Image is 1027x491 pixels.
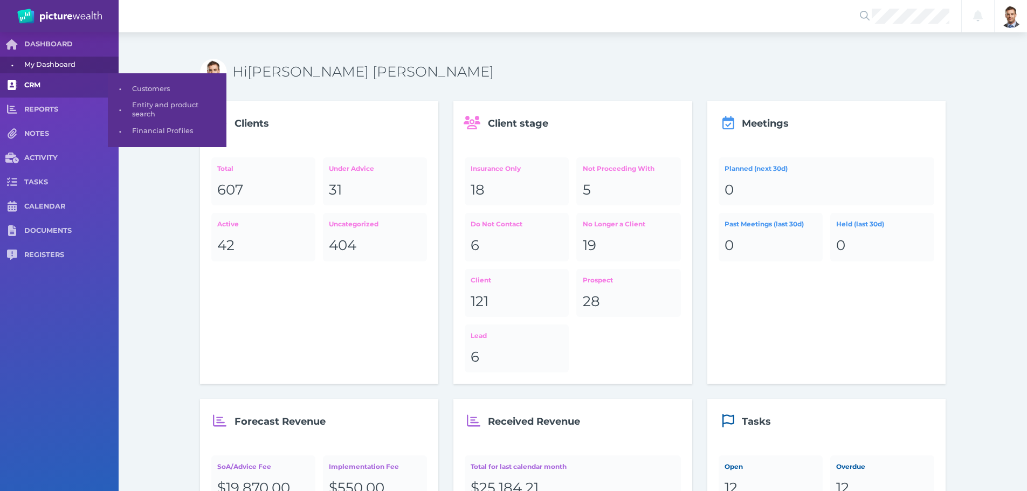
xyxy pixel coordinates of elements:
[836,220,884,228] span: Held (last 30d)
[200,59,227,86] img: Bradley David Bond
[329,164,374,172] span: Under Advice
[329,237,421,255] div: 404
[24,105,119,114] span: REPORTS
[583,164,654,172] span: Not Proceeding With
[108,82,132,95] span: •
[471,348,563,366] div: 6
[583,293,675,311] div: 28
[108,125,132,138] span: •
[725,181,928,199] div: 0
[24,202,119,211] span: CALENDAR
[583,237,675,255] div: 19
[836,462,865,471] span: Overdue
[217,237,309,255] div: 42
[235,416,326,427] span: Forecast Revenue
[471,276,491,284] span: Client
[583,181,675,199] div: 5
[108,97,226,122] a: •Entity and product search
[725,462,743,471] span: Open
[132,123,223,140] span: Financial Profiles
[211,213,315,261] a: Active42
[329,220,378,228] span: Uncategorized
[488,117,548,129] span: Client stage
[132,81,223,98] span: Customers
[329,181,421,199] div: 31
[24,226,119,236] span: DOCUMENTS
[830,213,934,261] a: Held (last 30d)0
[24,129,119,139] span: NOTES
[217,220,239,228] span: Active
[24,178,119,187] span: TASKS
[719,157,935,205] a: Planned (next 30d)0
[24,81,119,90] span: CRM
[24,57,115,73] span: My Dashboard
[471,181,563,199] div: 18
[24,251,119,260] span: REGISTERS
[217,164,233,172] span: Total
[583,276,613,284] span: Prospect
[583,220,645,228] span: No Longer a Client
[725,237,817,255] div: 0
[217,462,271,471] span: SoA/Advice Fee
[232,63,946,81] h3: Hi [PERSON_NAME] [PERSON_NAME]
[488,416,580,427] span: Received Revenue
[108,123,226,140] a: •Financial Profiles
[235,117,269,129] span: Clients
[217,181,309,199] div: 607
[725,164,788,172] span: Planned (next 30d)
[742,117,789,129] span: Meetings
[108,103,132,116] span: •
[471,331,487,340] span: Lead
[471,220,522,228] span: Do Not Contact
[329,462,399,471] span: Implementation Fee
[24,154,119,163] span: ACTIVITY
[24,40,119,49] span: DASHBOARD
[17,9,102,24] img: PW
[108,81,226,98] a: •Customers
[211,157,315,205] a: Total607
[742,416,771,427] span: Tasks
[471,462,567,471] span: Total for last calendar month
[471,237,563,255] div: 6
[323,157,427,205] a: Under Advice31
[132,97,223,122] span: Entity and product search
[999,4,1023,28] img: Brad Bond
[725,220,804,228] span: Past Meetings (last 30d)
[471,164,521,172] span: Insurance Only
[471,293,563,311] div: 121
[719,213,823,261] a: Past Meetings (last 30d)0
[836,237,928,255] div: 0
